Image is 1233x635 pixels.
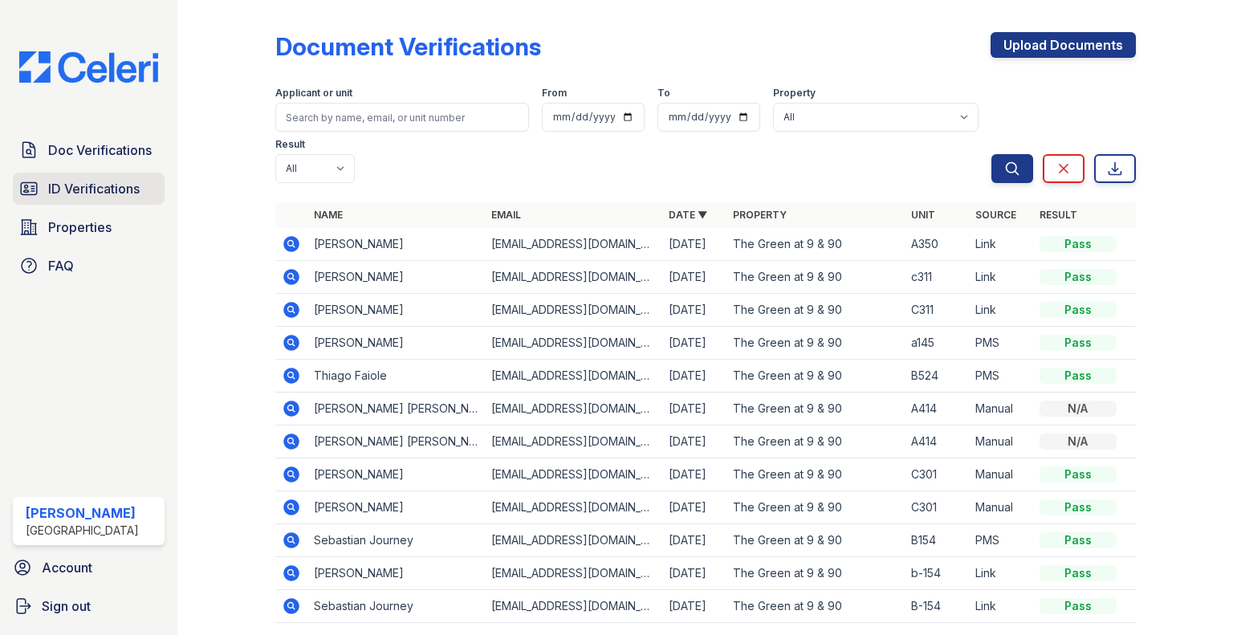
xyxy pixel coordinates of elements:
[905,524,969,557] td: B154
[275,87,352,100] label: Applicant or unit
[991,32,1136,58] a: Upload Documents
[1040,269,1117,285] div: Pass
[969,261,1033,294] td: Link
[13,173,165,205] a: ID Verifications
[1040,565,1117,581] div: Pass
[307,261,485,294] td: [PERSON_NAME]
[13,134,165,166] a: Doc Verifications
[485,261,662,294] td: [EMAIL_ADDRESS][DOMAIN_NAME]
[6,51,171,83] img: CE_Logo_Blue-a8612792a0a2168367f1c8372b55b34899dd931a85d93a1a3d3e32e68fde9ad4.png
[6,552,171,584] a: Account
[275,32,541,61] div: Document Verifications
[48,140,152,160] span: Doc Verifications
[307,393,485,425] td: [PERSON_NAME] [PERSON_NAME]
[669,209,707,221] a: Date ▼
[1040,466,1117,482] div: Pass
[773,87,816,100] label: Property
[485,491,662,524] td: [EMAIL_ADDRESS][DOMAIN_NAME]
[485,360,662,393] td: [EMAIL_ADDRESS][DOMAIN_NAME]
[905,425,969,458] td: A414
[662,425,726,458] td: [DATE]
[905,294,969,327] td: C311
[969,294,1033,327] td: Link
[662,228,726,261] td: [DATE]
[662,261,726,294] td: [DATE]
[726,524,904,557] td: The Green at 9 & 90
[485,524,662,557] td: [EMAIL_ADDRESS][DOMAIN_NAME]
[905,491,969,524] td: C301
[1040,532,1117,548] div: Pass
[307,458,485,491] td: [PERSON_NAME]
[969,393,1033,425] td: Manual
[1040,368,1117,384] div: Pass
[969,425,1033,458] td: Manual
[485,458,662,491] td: [EMAIL_ADDRESS][DOMAIN_NAME]
[485,425,662,458] td: [EMAIL_ADDRESS][DOMAIN_NAME]
[1040,401,1117,417] div: N/A
[733,209,787,221] a: Property
[485,327,662,360] td: [EMAIL_ADDRESS][DOMAIN_NAME]
[905,228,969,261] td: A350
[726,327,904,360] td: The Green at 9 & 90
[13,250,165,282] a: FAQ
[662,393,726,425] td: [DATE]
[726,425,904,458] td: The Green at 9 & 90
[307,327,485,360] td: [PERSON_NAME]
[6,590,171,622] a: Sign out
[726,557,904,590] td: The Green at 9 & 90
[48,218,112,237] span: Properties
[1040,335,1117,351] div: Pass
[726,491,904,524] td: The Green at 9 & 90
[485,557,662,590] td: [EMAIL_ADDRESS][DOMAIN_NAME]
[307,425,485,458] td: [PERSON_NAME] [PERSON_NAME]
[662,524,726,557] td: [DATE]
[48,256,74,275] span: FAQ
[905,360,969,393] td: B524
[726,393,904,425] td: The Green at 9 & 90
[275,138,305,151] label: Result
[662,458,726,491] td: [DATE]
[969,458,1033,491] td: Manual
[1040,434,1117,450] div: N/A
[662,557,726,590] td: [DATE]
[662,327,726,360] td: [DATE]
[26,503,139,523] div: [PERSON_NAME]
[726,590,904,623] td: The Green at 9 & 90
[1040,302,1117,318] div: Pass
[485,294,662,327] td: [EMAIL_ADDRESS][DOMAIN_NAME]
[1040,236,1117,252] div: Pass
[662,590,726,623] td: [DATE]
[905,590,969,623] td: B-154
[905,261,969,294] td: c311
[969,491,1033,524] td: Manual
[1040,209,1077,221] a: Result
[307,491,485,524] td: [PERSON_NAME]
[905,393,969,425] td: A414
[657,87,670,100] label: To
[969,360,1033,393] td: PMS
[307,524,485,557] td: Sebastian Journey
[969,557,1033,590] td: Link
[905,458,969,491] td: C301
[662,360,726,393] td: [DATE]
[314,209,343,221] a: Name
[726,294,904,327] td: The Green at 9 & 90
[542,87,567,100] label: From
[662,491,726,524] td: [DATE]
[726,228,904,261] td: The Green at 9 & 90
[485,228,662,261] td: [EMAIL_ADDRESS][DOMAIN_NAME]
[42,558,92,577] span: Account
[26,523,139,539] div: [GEOGRAPHIC_DATA]
[905,557,969,590] td: b-154
[726,360,904,393] td: The Green at 9 & 90
[491,209,521,221] a: Email
[485,393,662,425] td: [EMAIL_ADDRESS][DOMAIN_NAME]
[275,103,529,132] input: Search by name, email, or unit number
[307,294,485,327] td: [PERSON_NAME]
[42,596,91,616] span: Sign out
[13,211,165,243] a: Properties
[307,557,485,590] td: [PERSON_NAME]
[307,590,485,623] td: Sebastian Journey
[969,327,1033,360] td: PMS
